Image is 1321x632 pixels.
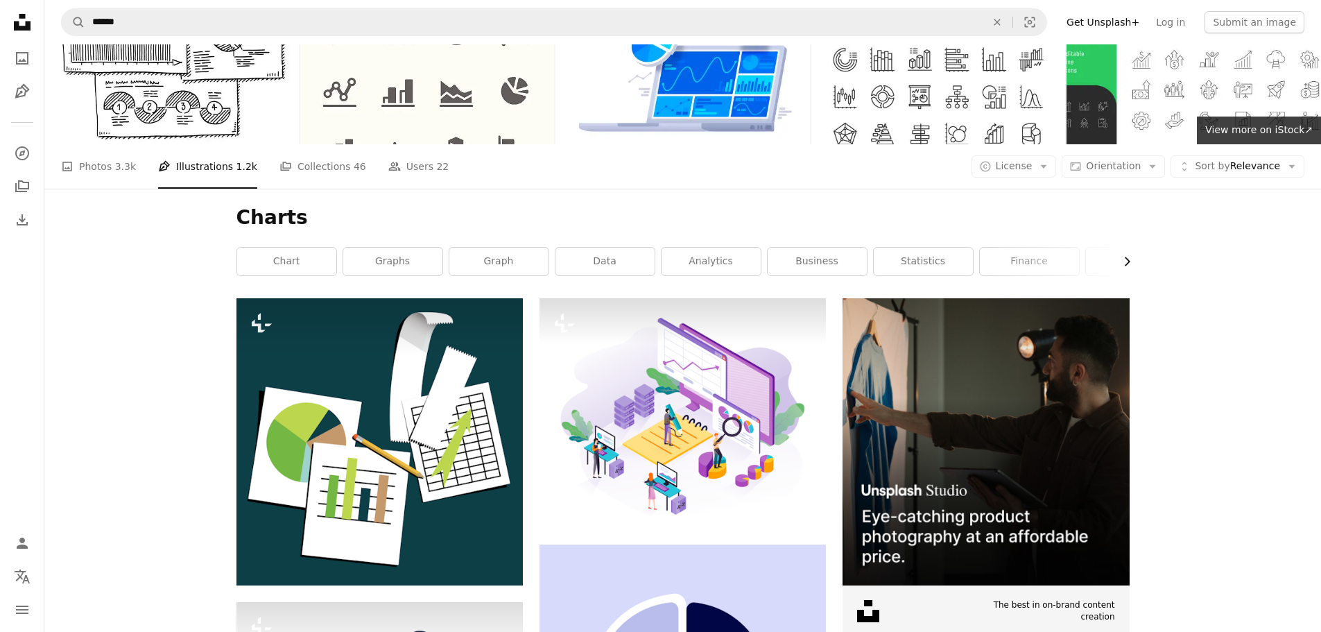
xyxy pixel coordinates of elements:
[996,160,1033,171] span: License
[957,599,1114,623] span: The best in on-brand content creation
[62,9,85,35] button: Search Unsplash
[8,596,36,624] button: Menu
[1086,248,1185,275] a: analysis
[61,8,1047,36] form: Find visuals sitewide
[236,298,523,585] img: a piece of paper with a graph and a pencil
[449,248,549,275] a: graph
[8,173,36,200] a: Collections
[388,144,449,189] a: Users 22
[8,78,36,105] a: Illustrations
[768,248,867,275] a: business
[539,407,826,419] a: Business illustration in modern flat design
[1171,155,1304,178] button: Sort byRelevance
[857,600,879,622] img: file-1631678316303-ed18b8b5cb9cimage
[972,155,1057,178] button: License
[1197,117,1321,144] a: View more on iStock↗
[8,529,36,557] a: Log in / Sign up
[115,159,136,174] span: 3.3k
[236,205,1130,230] h1: Charts
[1195,160,1229,171] span: Sort by
[555,248,655,275] a: data
[1114,248,1130,275] button: scroll list to the right
[237,248,336,275] a: chart
[1148,11,1193,33] a: Log in
[343,248,442,275] a: graphs
[279,144,366,189] a: Collections 46
[236,436,523,448] a: a piece of paper with a graph and a pencil
[354,159,366,174] span: 46
[662,248,761,275] a: analytics
[980,248,1079,275] a: finance
[8,563,36,590] button: Language
[1195,160,1280,173] span: Relevance
[1205,124,1313,135] span: View more on iStock ↗
[1062,155,1165,178] button: Orientation
[1205,11,1304,33] button: Submit an image
[1086,160,1141,171] span: Orientation
[1058,11,1148,33] a: Get Unsplash+
[8,44,36,72] a: Photos
[1013,9,1046,35] button: Visual search
[61,144,136,189] a: Photos 3.3k
[874,248,973,275] a: statistics
[436,159,449,174] span: 22
[982,9,1012,35] button: Clear
[8,8,36,39] a: Home — Unsplash
[843,298,1129,585] img: file-1715714098234-25b8b4e9d8faimage
[8,206,36,234] a: Download History
[539,298,826,528] img: Business illustration in modern flat design
[8,139,36,167] a: Explore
